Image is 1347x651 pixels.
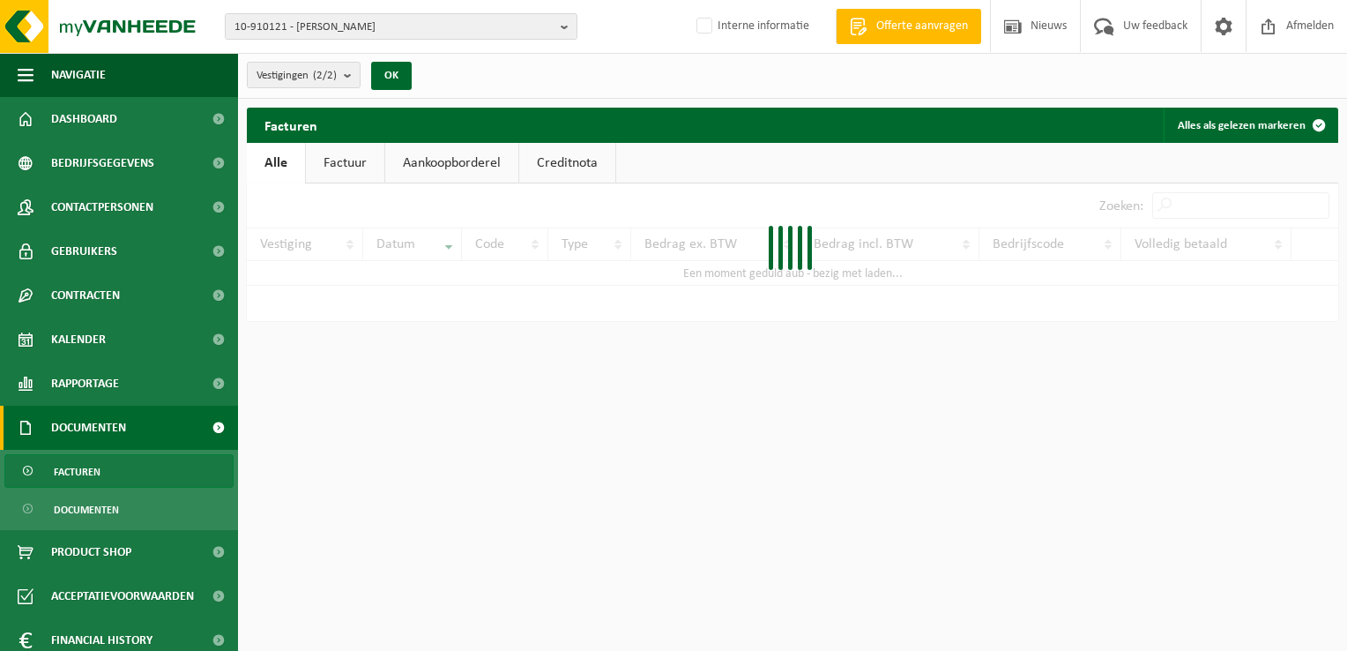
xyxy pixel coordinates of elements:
[51,141,154,185] span: Bedrijfsgegevens
[257,63,337,89] span: Vestigingen
[313,70,337,81] count: (2/2)
[51,53,106,97] span: Navigatie
[693,13,809,40] label: Interne informatie
[51,185,153,229] span: Contactpersonen
[51,362,119,406] span: Rapportage
[51,229,117,273] span: Gebruikers
[51,530,131,574] span: Product Shop
[54,455,100,489] span: Facturen
[51,406,126,450] span: Documenten
[4,454,234,488] a: Facturen
[51,318,106,362] span: Kalender
[225,13,577,40] button: 10-910121 - [PERSON_NAME]
[4,492,234,526] a: Documenten
[54,493,119,527] span: Documenten
[234,14,554,41] span: 10-910121 - [PERSON_NAME]
[247,62,361,88] button: Vestigingen(2/2)
[371,62,412,90] button: OK
[51,273,120,318] span: Contracten
[519,143,615,183] a: Creditnota
[1164,108,1336,143] button: Alles als gelezen markeren
[836,9,981,44] a: Offerte aanvragen
[872,18,972,35] span: Offerte aanvragen
[306,143,384,183] a: Factuur
[247,143,305,183] a: Alle
[51,574,194,618] span: Acceptatievoorwaarden
[385,143,518,183] a: Aankoopborderel
[247,108,335,142] h2: Facturen
[51,97,117,141] span: Dashboard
